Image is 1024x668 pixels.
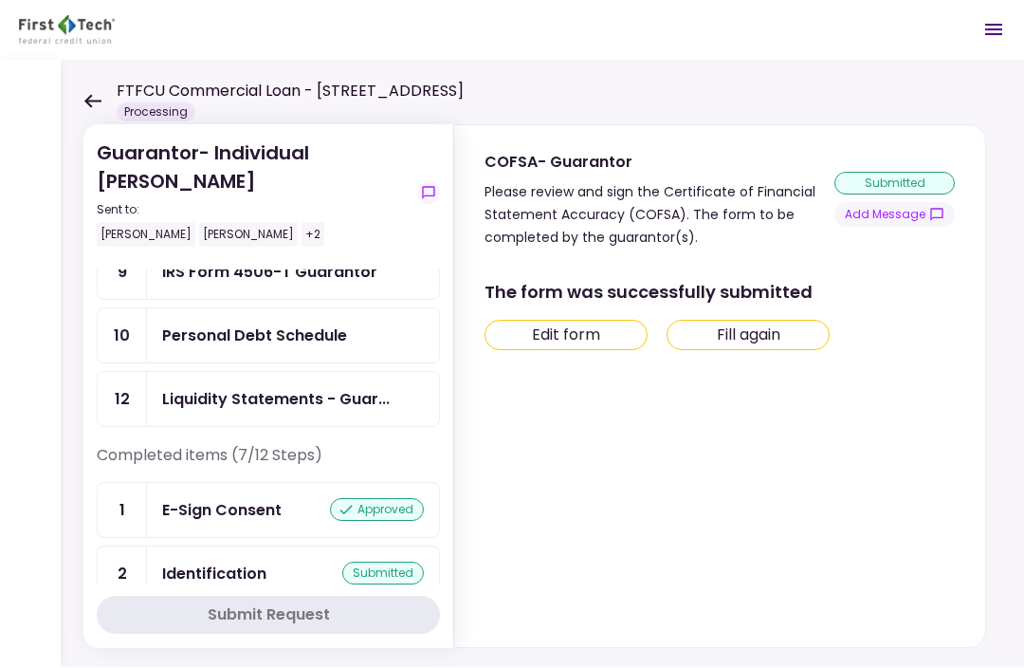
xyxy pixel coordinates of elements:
[342,563,424,585] div: submitted
[199,223,298,248] div: [PERSON_NAME]
[485,321,648,351] button: Edit form
[97,483,440,539] a: 1E-Sign Consentapproved
[162,325,347,348] div: Personal Debt Schedule
[208,604,330,627] div: Submit Request
[98,373,147,427] div: 12
[485,151,834,175] div: COFSA- Guarantor
[162,388,390,412] div: Liquidity Statements - Guarantor
[98,547,147,602] div: 2
[667,321,830,351] button: Fill again
[162,261,377,285] div: IRS Form 4506-T Guarantor
[330,499,424,522] div: approved
[97,202,410,219] div: Sent to:
[98,246,147,300] div: 9
[97,547,440,603] a: 2Identificationsubmitted
[97,223,195,248] div: [PERSON_NAME]
[453,125,986,649] div: COFSA- GuarantorPlease review and sign the Certificate of Financial Statement Accuracy (COFSA). T...
[97,597,440,635] button: Submit Request
[98,309,147,363] div: 10
[162,499,282,523] div: E-Sign Consent
[834,173,955,195] div: submitted
[485,181,834,250] div: Please review and sign the Certificate of Financial Statement Accuracy (COFSA). The form to be co...
[97,372,440,428] a: 12Liquidity Statements - Guarantor
[302,223,324,248] div: +2
[834,203,955,228] button: show-messages
[485,280,951,306] div: The form was successfully submitted
[97,445,440,483] div: Completed items (7/12 Steps)
[417,182,440,205] button: show-messages
[97,308,440,364] a: 10Personal Debt Schedule
[971,8,1016,53] button: Open menu
[162,563,266,586] div: Identification
[97,245,440,301] a: 9IRS Form 4506-T Guarantor
[97,139,410,248] div: Guarantor- Individual [PERSON_NAME]
[19,16,115,45] img: Partner icon
[98,484,147,538] div: 1
[117,81,464,103] h1: FTFCU Commercial Loan - [STREET_ADDRESS]
[117,103,195,122] div: Processing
